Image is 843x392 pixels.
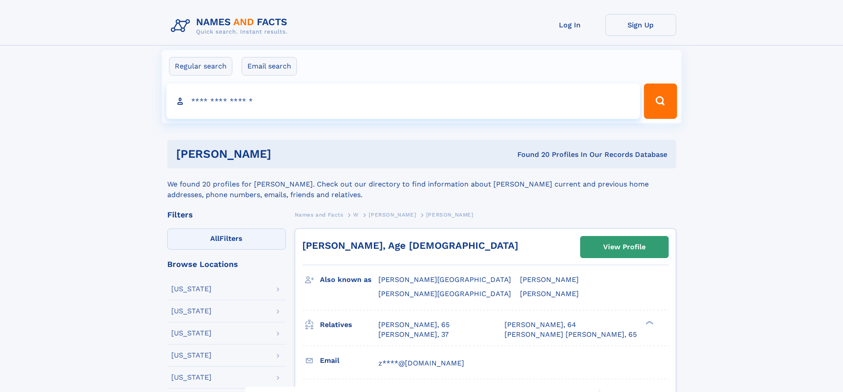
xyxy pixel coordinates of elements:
[176,148,394,160] h1: [PERSON_NAME]
[644,84,677,119] button: Search Button
[320,317,378,332] h3: Relatives
[426,212,473,218] span: [PERSON_NAME]
[369,212,416,218] span: [PERSON_NAME]
[167,260,286,268] div: Browse Locations
[320,353,378,368] h3: Email
[378,320,450,330] a: [PERSON_NAME], 65
[520,275,579,284] span: [PERSON_NAME]
[167,168,676,200] div: We found 20 profiles for [PERSON_NAME]. Check out our directory to find information about [PERSON...
[643,320,654,325] div: ❯
[378,289,511,298] span: [PERSON_NAME][GEOGRAPHIC_DATA]
[302,240,518,251] a: [PERSON_NAME], Age [DEMOGRAPHIC_DATA]
[169,57,232,76] label: Regular search
[535,14,605,36] a: Log In
[171,352,212,359] div: [US_STATE]
[369,209,416,220] a: [PERSON_NAME]
[171,308,212,315] div: [US_STATE]
[504,320,576,330] a: [PERSON_NAME], 64
[167,228,286,250] label: Filters
[167,14,295,38] img: Logo Names and Facts
[581,236,668,258] a: View Profile
[320,272,378,287] h3: Also known as
[378,330,449,339] a: [PERSON_NAME], 37
[171,374,212,381] div: [US_STATE]
[295,209,343,220] a: Names and Facts
[171,330,212,337] div: [US_STATE]
[242,57,297,76] label: Email search
[378,275,511,284] span: [PERSON_NAME][GEOGRAPHIC_DATA]
[353,209,359,220] a: W
[603,237,646,257] div: View Profile
[353,212,359,218] span: W
[210,234,219,243] span: All
[520,289,579,298] span: [PERSON_NAME]
[605,14,676,36] a: Sign Up
[166,84,640,119] input: search input
[504,330,637,339] a: [PERSON_NAME] [PERSON_NAME], 65
[167,211,286,219] div: Filters
[171,285,212,293] div: [US_STATE]
[394,150,667,160] div: Found 20 Profiles In Our Records Database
